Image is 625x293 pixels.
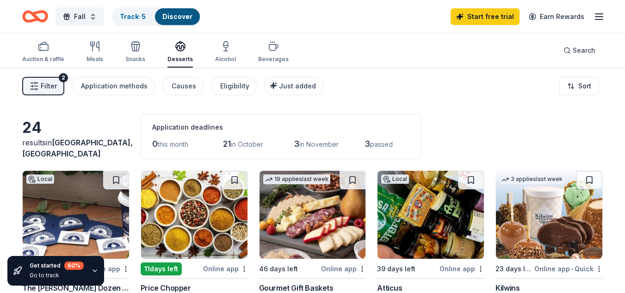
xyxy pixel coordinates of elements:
[64,262,84,270] div: 60 %
[294,139,299,149] span: 3
[534,263,603,274] div: Online app Quick
[158,140,188,148] span: this month
[152,139,158,149] span: 0
[111,7,201,26] button: Track· 5Discover
[56,7,104,26] button: Fall
[556,41,603,60] button: Search
[162,12,192,20] a: Discover
[81,81,148,92] div: Application methods
[377,263,415,274] div: 39 days left
[223,139,231,149] span: 21
[578,81,591,92] span: Sort
[377,171,484,259] img: Image for Atticus
[573,45,595,56] span: Search
[258,56,289,63] div: Beverages
[22,118,130,137] div: 24
[74,11,86,22] span: Fall
[299,140,339,148] span: in November
[259,263,298,274] div: 46 days left
[260,171,366,259] img: Image for Gourmet Gift Baskets
[30,262,84,270] div: Get started
[370,140,393,148] span: passed
[211,77,257,95] button: Eligibility
[30,272,84,279] div: Go to track
[215,37,236,68] button: Alcohol
[231,140,263,148] span: in October
[125,37,145,68] button: Snacks
[321,263,366,274] div: Online app
[439,263,484,274] div: Online app
[22,138,133,158] span: in
[495,263,532,274] div: 23 days left
[451,8,520,25] a: Start free trial
[87,37,103,68] button: Meals
[23,171,129,259] img: Image for The Baker's Dozen Coffee Shop & Bakery
[264,77,323,95] button: Just added
[258,37,289,68] button: Beverages
[87,56,103,63] div: Meals
[279,82,316,90] span: Just added
[203,263,248,274] div: Online app
[22,137,130,159] div: results
[141,262,182,275] div: 11 days left
[167,37,193,68] button: Desserts
[365,139,370,149] span: 3
[22,37,64,68] button: Auction & raffle
[41,81,57,92] span: Filter
[152,122,409,133] div: Application deadlines
[141,171,248,259] img: Image for Price Chopper
[215,56,236,63] div: Alcohol
[496,171,602,259] img: Image for Kilwins
[220,81,249,92] div: Eligibility
[120,12,146,20] a: Track· 5
[72,77,155,95] button: Application methods
[559,77,599,95] button: Sort
[22,138,133,158] span: [GEOGRAPHIC_DATA], [GEOGRAPHIC_DATA]
[22,6,48,27] a: Home
[125,56,145,63] div: Snacks
[500,175,564,184] div: 3 applies last week
[263,175,330,184] div: 19 applies last week
[22,56,64,63] div: Auction & raffle
[571,265,573,273] span: •
[167,56,193,63] div: Desserts
[381,175,409,184] div: Local
[26,175,54,184] div: Local
[162,77,204,95] button: Causes
[523,8,590,25] a: Earn Rewards
[22,77,64,95] button: Filter2
[59,73,68,82] div: 2
[172,81,196,92] div: Causes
